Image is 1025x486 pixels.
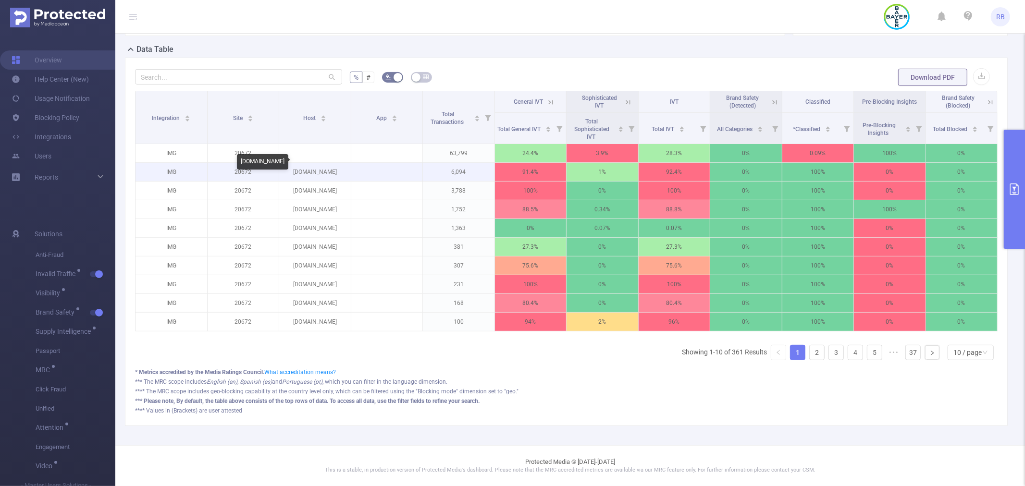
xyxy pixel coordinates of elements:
p: 0% [926,275,998,293]
p: 20672 [208,256,279,275]
div: Sort [972,125,978,131]
span: Engagement [36,437,115,457]
div: *** The MRC scope includes and , which you can filter in the language dimension. [135,377,998,386]
span: Total Transactions [431,111,465,125]
p: 381 [423,238,494,256]
i: English (en), Spanish (es) [207,378,272,385]
a: 5 [867,345,882,360]
i: icon: caret-up [392,114,397,117]
i: icon: caret-up [321,114,326,117]
div: Sort [392,114,397,120]
i: icon: caret-down [973,128,978,131]
p: 0% [854,163,926,181]
p: 0% [854,182,926,200]
p: IMG [136,219,207,237]
span: Pre-Blocking Insights [863,122,896,136]
p: 75.6% [639,256,710,275]
span: All Categories [717,126,754,133]
p: IMG [136,163,207,181]
span: Pre-Blocking Insights [862,98,917,105]
i: icon: caret-up [185,114,190,117]
div: Sort [185,114,190,120]
p: [DOMAIN_NAME] [279,275,351,293]
div: Sort [757,125,763,131]
span: Attention [36,424,67,431]
p: 100% [782,238,854,256]
p: 2% [567,313,638,331]
li: 2 [809,345,825,360]
span: Passport [36,341,115,361]
i: icon: table [423,74,429,80]
p: 75.6% [495,256,567,275]
p: 0% [567,182,638,200]
i: Filter menu [696,113,710,144]
p: 20672 [208,294,279,312]
span: IVT [670,98,679,105]
a: Users [12,146,51,166]
span: Supply Intelligence [36,328,94,335]
li: Showing 1-10 of 361 Results [682,345,767,360]
h2: Data Table [136,44,173,55]
p: IMG [136,144,207,162]
p: [DOMAIN_NAME] [279,313,351,331]
div: Sort [321,114,326,120]
a: 2 [810,345,824,360]
p: 100% [782,200,854,219]
span: Anti-Fraud [36,245,115,265]
p: 0% [926,294,998,312]
p: 0% [854,219,926,237]
p: 0.34% [567,200,638,219]
i: icon: caret-up [757,125,763,128]
a: Help Center (New) [12,70,89,89]
p: 100% [782,294,854,312]
span: Total General IVT [497,126,542,133]
div: Sort [545,125,551,131]
i: icon: caret-down [392,118,397,121]
p: 0% [926,200,998,219]
li: 1 [790,345,805,360]
p: IMG [136,238,207,256]
i: icon: caret-down [474,118,480,121]
p: 28.3% [639,144,710,162]
i: Filter menu [481,91,494,144]
i: Filter menu [912,113,926,144]
p: 0% [495,219,567,237]
p: 88.8% [639,200,710,219]
p: 20672 [208,200,279,219]
p: [DOMAIN_NAME] [279,256,351,275]
li: 4 [848,345,863,360]
p: IMG [136,294,207,312]
p: [DOMAIN_NAME] [279,200,351,219]
p: 0% [710,256,782,275]
input: Search... [135,69,342,85]
p: 100% [782,256,854,275]
p: 168 [423,294,494,312]
p: 0% [854,238,926,256]
p: [DOMAIN_NAME] [279,294,351,312]
span: Total Sophisticated IVT [574,118,609,140]
li: 3 [828,345,844,360]
p: 0.07% [567,219,638,237]
i: icon: caret-up [679,125,684,128]
p: IMG [136,275,207,293]
p: 0% [710,238,782,256]
a: Usage Notification [12,89,90,108]
p: 100% [639,275,710,293]
p: 20672 [208,144,279,162]
span: Solutions [35,224,62,243]
span: General IVT [514,98,543,105]
i: icon: right [929,350,935,356]
p: 0% [710,200,782,219]
p: IMG [136,313,207,331]
p: IMG [136,182,207,200]
p: 100% [854,200,926,219]
i: Portuguese (pt) [282,378,322,385]
span: Invalid Traffic [36,270,79,277]
p: 20672 [208,219,279,237]
a: 37 [906,345,920,360]
i: icon: caret-up [474,114,480,117]
a: Integrations [12,127,71,146]
div: *** Please note, By default, the table above consists of the top rows of data. To access all data... [135,397,998,405]
i: icon: caret-up [973,125,978,128]
li: Next 5 Pages [886,345,902,360]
